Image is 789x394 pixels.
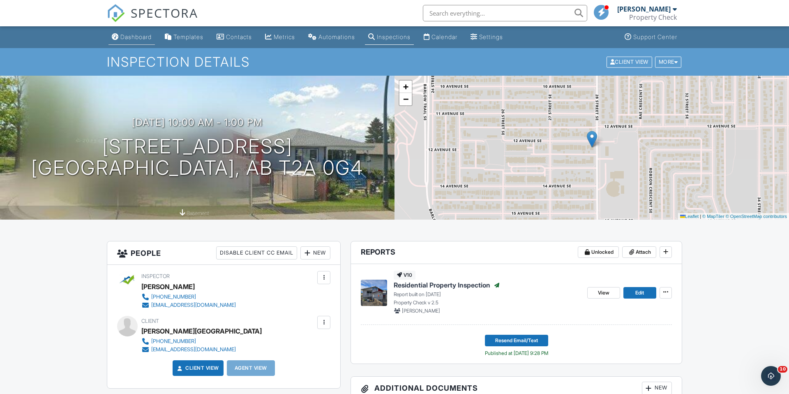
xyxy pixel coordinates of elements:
div: Disable Client CC Email [216,246,297,260]
div: [EMAIL_ADDRESS][DOMAIN_NAME] [151,302,236,308]
a: Support Center [621,30,681,45]
span: − [403,94,408,104]
div: Templates [173,33,203,40]
div: Client View [607,56,652,67]
span: basement [187,210,209,216]
div: [PHONE_NUMBER] [151,338,196,345]
iframe: Intercom live chat [761,366,781,386]
a: Client View [175,364,219,372]
a: © MapTiler [702,214,724,219]
div: Automations [318,33,355,40]
div: [PHONE_NUMBER] [151,294,196,300]
a: Templates [161,30,207,45]
div: [PERSON_NAME][GEOGRAPHIC_DATA] [141,325,262,337]
div: Inspections [377,33,411,40]
div: Metrics [274,33,295,40]
div: Dashboard [120,33,152,40]
a: Automations (Basic) [305,30,358,45]
span: 10 [778,366,787,373]
a: Inspections [365,30,414,45]
h3: [DATE] 10:00 am - 1:00 pm [132,117,263,128]
a: [EMAIL_ADDRESS][DOMAIN_NAME] [141,345,255,354]
h1: [STREET_ADDRESS] [GEOGRAPHIC_DATA], AB T2A 0G4 [31,136,363,179]
div: [PERSON_NAME] [141,280,195,293]
a: [EMAIL_ADDRESS][DOMAIN_NAME] [141,301,236,309]
div: Support Center [633,33,677,40]
div: More [655,56,682,67]
div: Settings [479,33,503,40]
div: [PERSON_NAME] [617,5,671,13]
div: Property Check [629,13,677,21]
a: Metrics [262,30,298,45]
span: | [700,214,701,219]
span: SPECTORA [131,4,198,21]
span: Client [141,318,159,324]
div: New [300,246,330,260]
a: SPECTORA [107,11,198,28]
h3: People [107,241,340,265]
div: Contacts [226,33,252,40]
h1: Inspection Details [107,55,682,69]
a: [PHONE_NUMBER] [141,293,236,301]
span: + [403,81,408,92]
a: [PHONE_NUMBER] [141,337,255,345]
a: Contacts [213,30,255,45]
img: Marker [587,131,597,148]
a: Zoom in [399,81,412,93]
a: Settings [467,30,506,45]
a: Zoom out [399,93,412,105]
span: Inspector [141,273,170,279]
a: Leaflet [680,214,699,219]
div: [EMAIL_ADDRESS][DOMAIN_NAME] [151,346,236,353]
input: Search everything... [423,5,587,21]
a: Client View [606,58,654,65]
a: © OpenStreetMap contributors [726,214,787,219]
div: Calendar [431,33,457,40]
a: Dashboard [108,30,155,45]
img: The Best Home Inspection Software - Spectora [107,4,125,22]
a: Calendar [420,30,461,45]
